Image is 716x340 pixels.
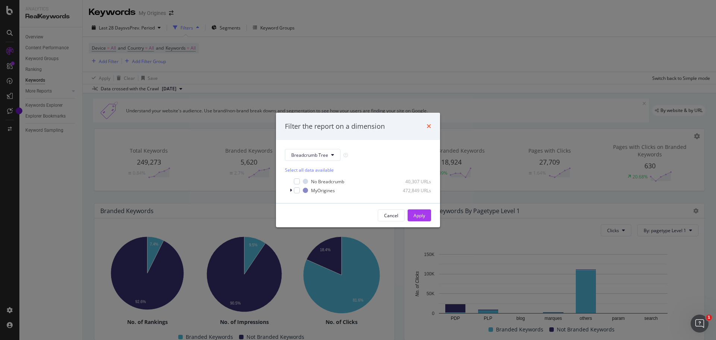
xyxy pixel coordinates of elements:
[378,209,405,221] button: Cancel
[311,178,344,185] div: No Breadcrumb
[384,212,398,219] div: Cancel
[691,315,709,333] iframe: Intercom live chat
[276,113,440,228] div: modal
[285,149,340,161] button: Breadcrumb Tree
[414,212,425,219] div: Apply
[285,122,385,131] div: Filter the report on a dimension
[395,178,431,185] div: 40,307 URLs
[408,209,431,221] button: Apply
[311,187,335,194] div: MyOrigines
[285,167,431,173] div: Select all data available
[291,152,328,158] span: Breadcrumb Tree
[706,315,712,321] span: 1
[427,122,431,131] div: times
[395,187,431,194] div: 472,849 URLs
